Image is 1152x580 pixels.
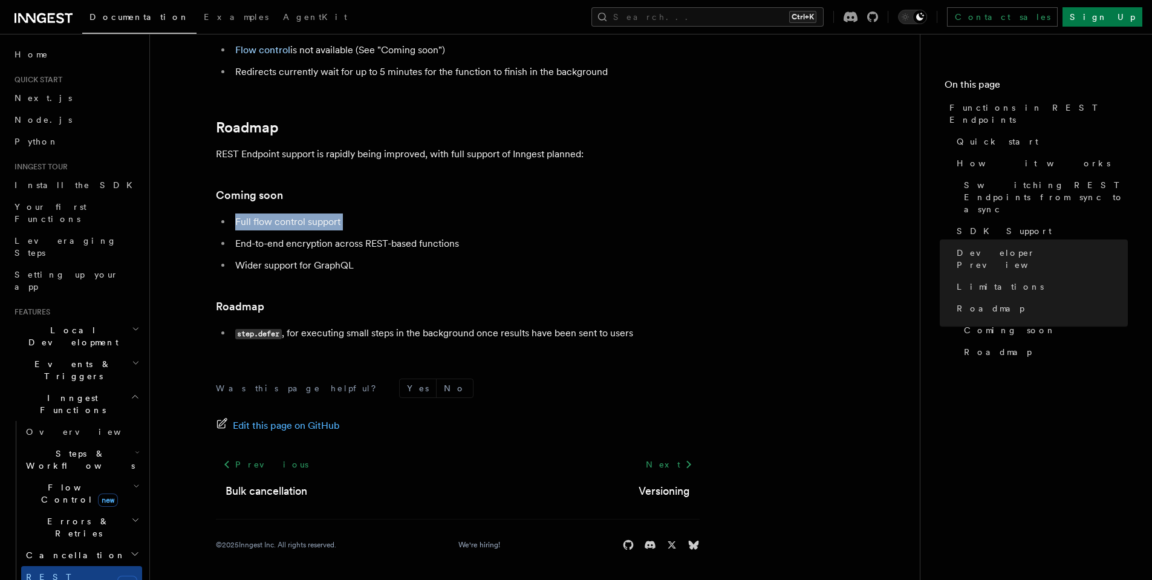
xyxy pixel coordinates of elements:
span: Errors & Retries [21,515,131,539]
a: Roadmap [216,298,264,315]
span: Flow Control [21,481,133,506]
a: Next [639,454,700,475]
a: Python [10,131,142,152]
a: Previous [216,454,316,475]
span: Developer Preview [957,247,1128,271]
code: step.defer [235,329,282,339]
span: Quick start [10,75,62,85]
li: End-to-end encryption across REST-based functions [232,235,700,252]
a: Limitations [952,276,1128,298]
a: Roadmap [959,341,1128,363]
span: Steps & Workflows [21,448,135,472]
span: Events & Triggers [10,358,132,382]
button: Events & Triggers [10,353,142,387]
span: Local Development [10,324,132,348]
a: SDK Support [952,220,1128,242]
button: Toggle dark mode [898,10,927,24]
a: Setting up your app [10,264,142,298]
span: SDK Support [957,225,1052,237]
button: Errors & Retries [21,510,142,544]
span: new [98,494,118,507]
li: , for executing small steps in the background once results have been sent to users [232,325,700,342]
button: No [437,379,473,397]
a: Quick start [952,131,1128,152]
span: Home [15,48,48,60]
a: Documentation [82,4,197,34]
div: © 2025 Inngest Inc. All rights reserved. [216,540,336,550]
span: AgentKit [283,12,347,22]
a: Flow control [235,44,290,56]
span: Node.js [15,115,72,125]
a: Bulk cancellation [226,483,307,500]
a: We're hiring! [458,540,500,550]
span: Next.js [15,93,72,103]
span: Cancellation [21,549,126,561]
button: Search...Ctrl+K [591,7,824,27]
a: Node.js [10,109,142,131]
span: Leveraging Steps [15,236,117,258]
span: Documentation [89,12,189,22]
a: Edit this page on GitHub [216,417,340,434]
span: Roadmap [964,346,1032,358]
span: Limitations [957,281,1044,293]
span: Quick start [957,135,1038,148]
a: Developer Preview [952,242,1128,276]
a: Install the SDK [10,174,142,196]
a: Coming soon [216,187,283,204]
p: Was this page helpful? [216,382,385,394]
button: Cancellation [21,544,142,566]
a: Versioning [639,483,690,500]
span: Features [10,307,50,317]
a: Contact sales [947,7,1058,27]
h4: On this page [945,77,1128,97]
span: Overview [26,427,151,437]
button: Yes [400,379,436,397]
button: Steps & Workflows [21,443,142,477]
button: Flow Controlnew [21,477,142,510]
a: Examples [197,4,276,33]
kbd: Ctrl+K [789,11,816,23]
a: Leveraging Steps [10,230,142,264]
li: Wider support for GraphQL [232,257,700,274]
p: REST Endpoint support is rapidly being improved, with full support of Inngest planned: [216,146,700,163]
span: How it works [957,157,1110,169]
a: How it works [952,152,1128,174]
li: is not available (See "Coming soon") [232,42,700,59]
li: Full flow control support [232,213,700,230]
span: Inngest Functions [10,392,131,416]
a: Overview [21,421,142,443]
button: Inngest Functions [10,387,142,421]
span: Setting up your app [15,270,119,292]
span: Python [15,137,59,146]
a: Coming soon [959,319,1128,341]
a: Home [10,44,142,65]
a: Your first Functions [10,196,142,230]
a: Sign Up [1063,7,1142,27]
a: Functions in REST Endpoints [945,97,1128,131]
span: Install the SDK [15,180,140,190]
span: Functions in REST Endpoints [949,102,1128,126]
button: Local Development [10,319,142,353]
li: Redirects currently wait for up to 5 minutes for the function to finish in the background [232,64,700,80]
span: Coming soon [964,324,1056,336]
a: Roadmap [952,298,1128,319]
span: Inngest tour [10,162,68,172]
span: Switching REST Endpoints from sync to async [964,179,1128,215]
a: Switching REST Endpoints from sync to async [959,174,1128,220]
span: Edit this page on GitHub [233,417,340,434]
span: Examples [204,12,268,22]
a: Next.js [10,87,142,109]
a: AgentKit [276,4,354,33]
span: Roadmap [957,302,1024,314]
a: Roadmap [216,119,279,136]
span: Your first Functions [15,202,86,224]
